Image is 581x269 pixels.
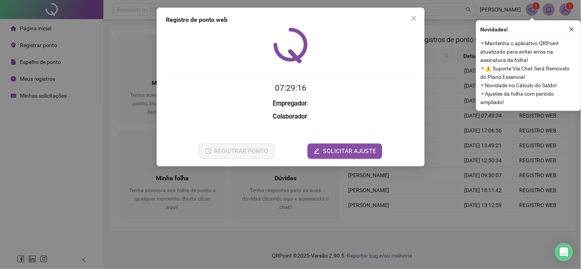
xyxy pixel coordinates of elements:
[555,243,573,261] div: Open Intercom Messenger
[481,39,576,64] span: ⚬ Mantenha o aplicativo QRPoint atualizado para evitar erros na assinatura da folha!
[166,15,416,24] div: Registro de ponto web
[411,15,417,21] span: close
[481,81,576,90] span: ⚬ Novidade no Cálculo do Saldo!
[314,148,320,154] span: edit
[273,28,308,63] img: QRPoint
[308,143,382,159] button: editSOLICITAR AJUSTE
[481,64,576,81] span: ⚬ ⚠️ Suporte Via Chat Será Removido do Plano Essencial
[569,27,574,32] span: close
[273,100,307,107] strong: Empregador
[166,112,416,122] h3: :
[481,25,508,34] span: Novidades !
[323,147,376,156] span: SOLICITAR AJUSTE
[408,12,420,24] button: Close
[199,143,274,159] button: REGISTRAR PONTO
[481,90,576,106] span: ⚬ Ajustes da folha com período ampliado!
[275,83,306,93] time: 07:29:16
[166,99,416,109] h3: :
[273,113,307,120] strong: Colaborador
